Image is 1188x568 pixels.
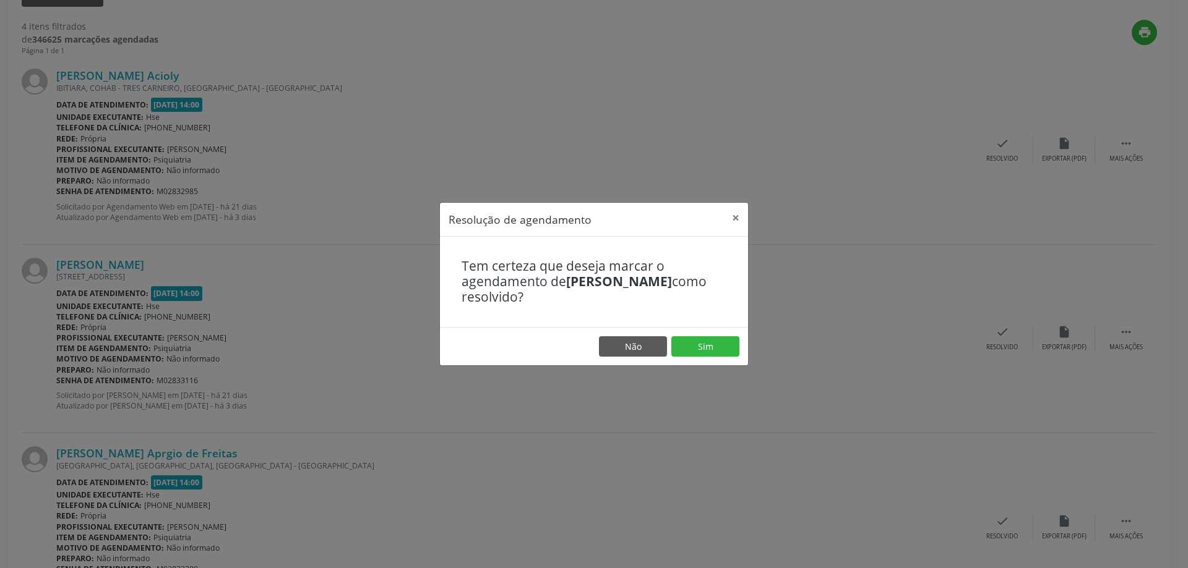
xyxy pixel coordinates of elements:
button: Close [723,203,748,233]
h4: Tem certeza que deseja marcar o agendamento de como resolvido? [462,258,726,305]
b: [PERSON_NAME] [566,273,672,290]
button: Sim [671,336,739,357]
button: Não [599,336,667,357]
h5: Resolução de agendamento [449,211,592,227]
